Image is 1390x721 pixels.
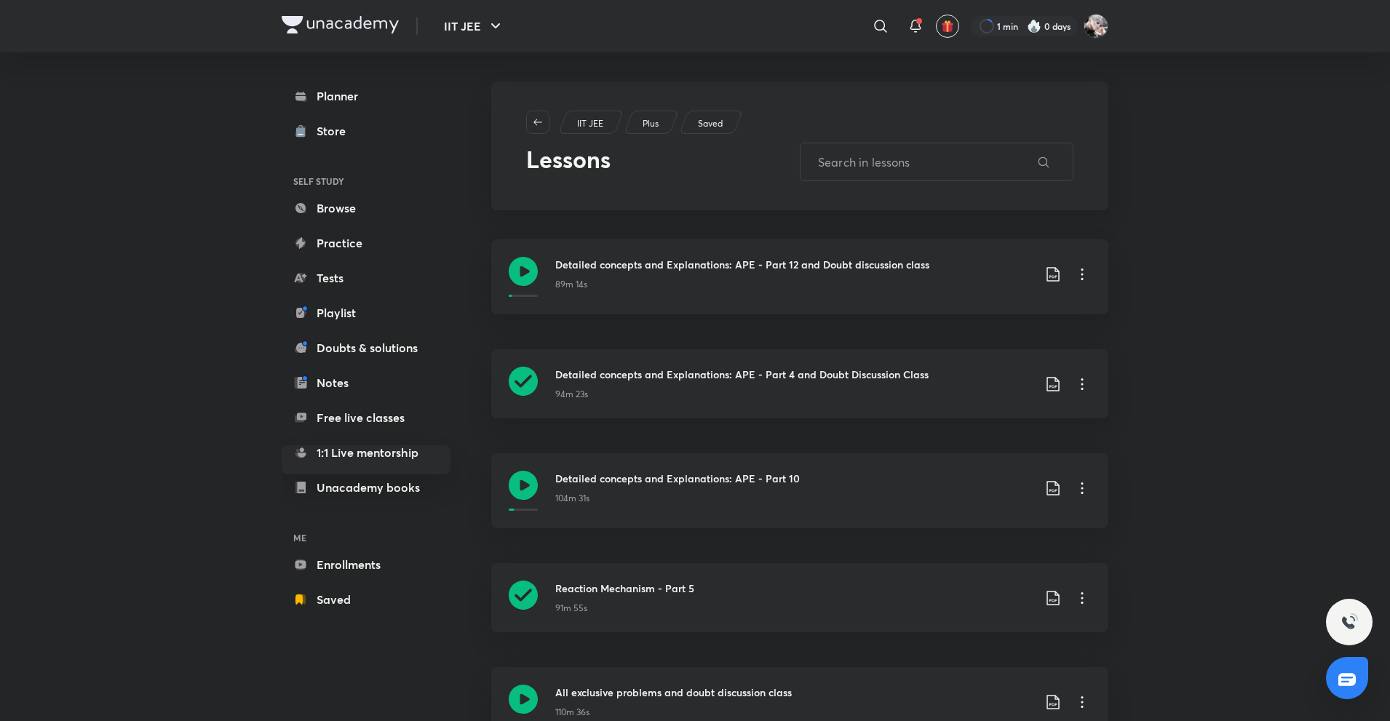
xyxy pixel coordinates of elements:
p: 110m 36s [555,706,589,719]
p: 91m 55s [555,602,587,615]
input: Search in lessons [801,143,1030,180]
img: avatar [941,20,954,33]
a: Unacademy books [282,473,450,502]
a: Detailed concepts and Explanations: APE - Part 12 and Doubt discussion class89m 14s [491,239,1108,332]
img: Company Logo [282,16,399,33]
h6: ME [282,525,450,550]
button: avatar [936,15,959,38]
a: Store [282,116,450,146]
a: Free live classes [282,403,450,432]
button: IIT JEE [435,12,513,41]
h3: Detailed concepts and Explanations: APE - Part 12 and Doubt discussion class [555,257,1033,272]
p: 104m 31s [555,492,589,505]
h3: Reaction Mechanism - Part 5 [555,581,1033,596]
h3: Detailed concepts and Explanations: APE - Part 10 [555,471,1033,486]
a: IIT JEE [575,117,606,130]
a: Doubts & solutions [282,333,450,362]
img: ttu [1341,613,1358,631]
a: Saved [696,117,726,130]
p: Plus [643,117,659,130]
a: Planner [282,81,450,111]
a: Saved [282,585,450,614]
a: Enrollments [282,550,450,579]
img: Navin Raj [1084,14,1108,39]
a: Company Logo [282,16,399,37]
a: Browse [282,194,450,223]
a: Notes [282,368,450,397]
a: Tests [282,263,450,292]
a: Practice [282,228,450,258]
h6: SELF STUDY [282,169,450,194]
a: Detailed concepts and Explanations: APE - Part 10104m 31s [491,453,1108,546]
div: Store [317,122,354,140]
a: Reaction Mechanism - Part 591m 55s [491,563,1108,650]
img: streak [1027,19,1041,33]
a: Detailed concepts and Explanations: APE - Part 4 and Doubt Discussion Class94m 23s [491,349,1108,436]
p: IIT JEE [577,117,603,130]
p: Saved [698,117,723,130]
h3: All exclusive problems and doubt discussion class [555,685,1033,700]
a: Plus [640,117,662,130]
a: 1:1 Live mentorship [282,438,450,467]
a: Playlist [282,298,450,327]
p: 89m 14s [555,278,587,291]
h2: Lessons [526,146,800,181]
h3: Detailed concepts and Explanations: APE - Part 4 and Doubt Discussion Class [555,367,1033,382]
p: 94m 23s [555,388,588,401]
